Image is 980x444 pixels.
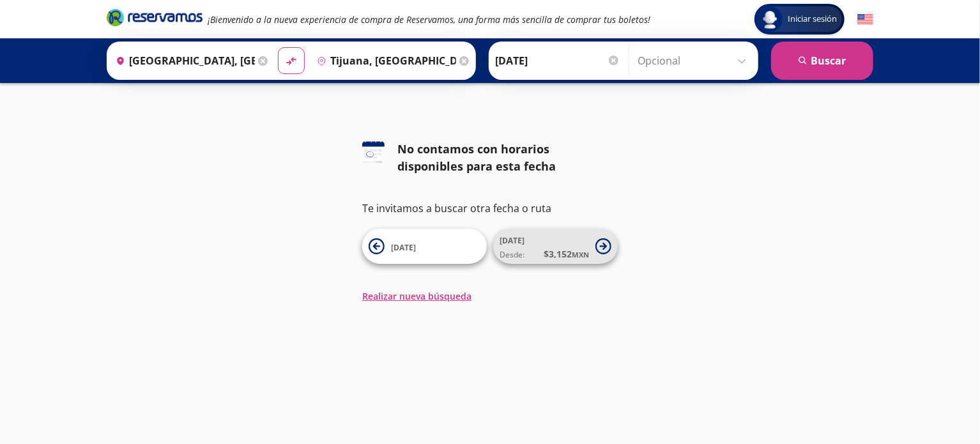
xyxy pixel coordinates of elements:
[397,141,618,175] div: No contamos con horarios disponibles para esta fecha
[107,8,203,31] a: Brand Logo
[107,8,203,27] i: Brand Logo
[362,289,471,303] button: Realizar nueva búsqueda
[391,242,416,253] span: [DATE]
[111,45,255,77] input: Buscar Origen
[362,201,618,216] p: Te invitamos a buscar otra fecha o ruta
[312,45,456,77] input: Buscar Destino
[572,250,589,259] small: MXN
[638,45,752,77] input: Opcional
[500,235,524,246] span: [DATE]
[500,249,524,261] span: Desde:
[208,13,650,26] em: ¡Bienvenido a la nueva experiencia de compra de Reservamos, una forma más sencilla de comprar tus...
[493,229,618,264] button: [DATE]Desde:$3,152MXN
[783,13,842,26] span: Iniciar sesión
[544,247,589,261] span: $ 3,152
[495,45,620,77] input: Elegir Fecha
[857,11,873,27] button: English
[771,42,873,80] button: Buscar
[362,229,487,264] button: [DATE]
